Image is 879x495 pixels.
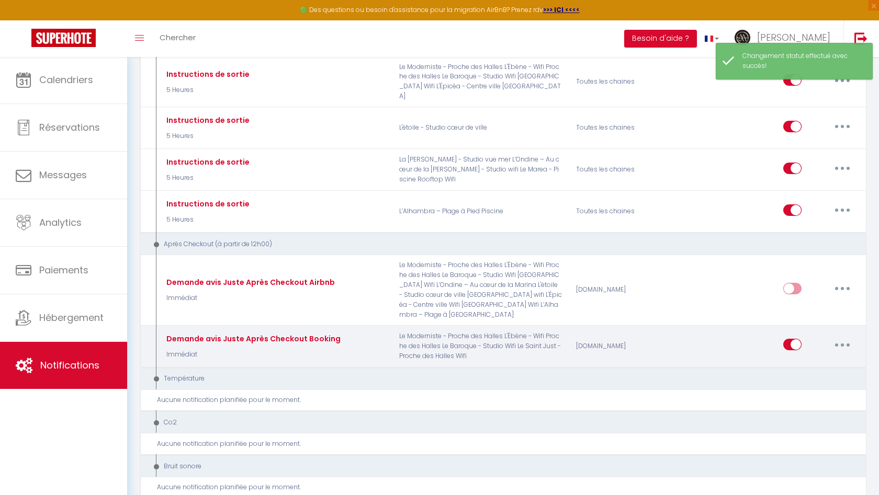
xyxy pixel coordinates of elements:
[39,216,82,229] span: Analytics
[164,333,341,344] div: Demande avis Juste Après Checkout Booking
[624,30,697,48] button: Besoin d'aide ?
[392,155,569,185] p: La [PERSON_NAME] - Studio vue mer L’Ondine – Au cœur de la [PERSON_NAME] - Studio wifi Le Marea -...
[569,62,687,101] div: Toutes les chaines
[742,51,862,71] div: Changement statut effectué avec succés!
[854,32,867,45] img: logout
[392,331,569,361] p: Le Moderniste - Proche des Halles L'Ébène - Wifi Proche des Halles Le Baroque - Studio Wifi Le Sa...
[39,121,100,134] span: Réservations
[152,20,204,57] a: Chercher
[157,395,857,405] div: Aucune notification planifiée pour le moment.
[160,32,196,43] span: Chercher
[164,198,250,210] div: Instructions de sortie
[31,29,96,47] img: Super Booking
[569,331,687,361] div: [DOMAIN_NAME]
[39,73,93,86] span: Calendriers
[727,20,843,57] a: ... [PERSON_NAME]
[164,293,335,303] p: Immédiat
[39,311,104,324] span: Hébergement
[392,62,569,101] p: Le Moderniste - Proche des Halles L'Ébène - Wifi Proche des Halles Le Baroque - Studio Wifi [GEOG...
[569,260,687,319] div: [DOMAIN_NAME]
[150,374,843,384] div: Température
[40,359,99,372] span: Notifications
[150,239,843,249] div: Après Checkout (à partir de 12h00)
[164,350,341,360] p: Immédiat
[543,5,580,14] a: >>> ICI <<<<
[39,168,87,181] span: Messages
[164,156,250,168] div: Instructions de sortie
[392,113,569,143] p: L'étoile - Studio cœur de ville
[392,260,569,319] p: Le Moderniste - Proche des Halles L'Ébène - Wifi Proche des Halles Le Baroque - Studio Wifi [GEOG...
[164,114,250,126] div: Instructions de sortie
[392,197,569,227] p: L’Alhambra – Plage à Pied Piscine
[150,418,843,428] div: Co2
[164,173,250,183] p: 5 Heures
[164,277,335,288] div: Demande avis Juste Après Checkout Airbnb
[735,30,750,45] img: ...
[150,462,843,471] div: Bruit sonore
[157,439,857,449] div: Aucune notification planifiée pour le moment.
[157,482,857,492] div: Aucune notification planifiée pour le moment.
[164,85,250,95] p: 5 Heures
[164,68,250,80] div: Instructions de sortie
[39,263,88,277] span: Paiements
[164,215,250,225] p: 5 Heures
[164,131,250,141] p: 5 Heures
[569,113,687,143] div: Toutes les chaines
[569,197,687,227] div: Toutes les chaines
[757,31,830,44] span: [PERSON_NAME]
[569,155,687,185] div: Toutes les chaines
